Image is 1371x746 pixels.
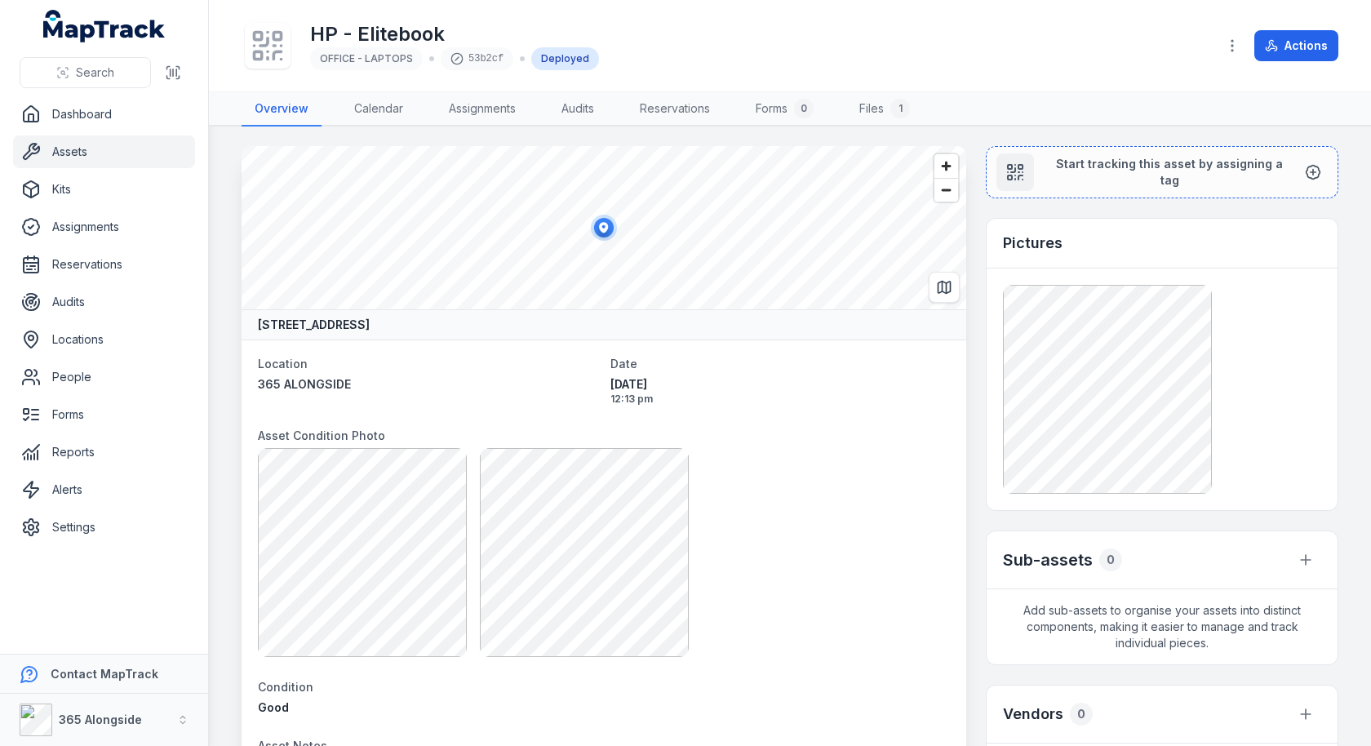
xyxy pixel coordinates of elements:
span: Date [610,357,637,371]
a: Alerts [13,473,195,506]
a: Locations [13,323,195,356]
a: Files1 [846,92,923,127]
strong: 365 Alongside [59,713,142,726]
time: 09/09/2025, 12:13:02 pm [610,376,950,406]
a: Assignments [436,92,529,127]
a: 365 ALONGSIDE [258,376,597,393]
button: Zoom out [934,178,958,202]
div: Deployed [531,47,599,70]
span: Add sub-assets to organise your assets into distinct components, making it easier to manage and t... [987,589,1338,664]
h2: Sub-assets [1003,548,1093,571]
h3: Vendors [1003,703,1063,726]
div: 1 [890,99,910,118]
span: OFFICE - LAPTOPS [320,52,413,64]
div: 0 [794,99,814,118]
a: Reports [13,436,195,468]
button: Search [20,57,151,88]
a: Audits [13,286,195,318]
a: Assets [13,135,195,168]
span: Start tracking this asset by assigning a tag [1047,156,1292,189]
button: Zoom in [934,154,958,178]
h3: Pictures [1003,232,1063,255]
a: Forms0 [743,92,827,127]
div: 0 [1070,703,1093,726]
span: [DATE] [610,376,950,393]
strong: [STREET_ADDRESS] [258,317,370,333]
a: Settings [13,511,195,544]
button: Start tracking this asset by assigning a tag [986,146,1338,198]
div: 53b2cf [441,47,513,70]
a: MapTrack [43,10,166,42]
span: 12:13 pm [610,393,950,406]
h1: HP - Elitebook [310,21,599,47]
span: Asset Condition Photo [258,429,385,442]
a: People [13,361,195,393]
a: Overview [242,92,322,127]
span: Good [258,700,289,714]
canvas: Map [242,146,966,309]
span: Search [76,64,114,81]
a: Forms [13,398,195,431]
a: Reservations [627,92,723,127]
a: Assignments [13,211,195,243]
a: Calendar [341,92,416,127]
span: Condition [258,680,313,694]
button: Actions [1254,30,1338,61]
span: 365 ALONGSIDE [258,377,351,391]
a: Dashboard [13,98,195,131]
a: Kits [13,173,195,206]
a: Reservations [13,248,195,281]
a: Audits [548,92,607,127]
strong: Contact MapTrack [51,667,158,681]
div: 0 [1099,548,1122,571]
button: Switch to Map View [929,272,960,303]
span: Location [258,357,308,371]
